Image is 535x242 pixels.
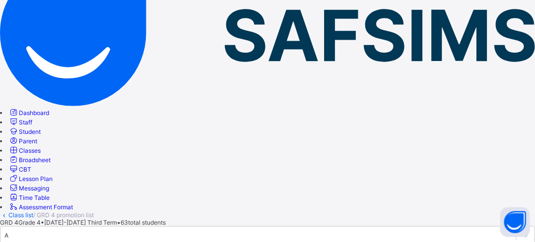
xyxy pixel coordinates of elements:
[19,119,32,126] span: Staff
[500,207,530,237] button: Open asap
[19,203,73,211] span: Assessment Format
[8,137,37,145] a: Parent
[8,184,49,192] a: Messaging
[8,147,41,154] a: Classes
[19,109,49,117] span: Dashboard
[8,211,33,219] a: Class list
[8,156,51,164] a: Broadsheet
[19,147,41,154] span: Classes
[19,184,49,192] span: Messaging
[4,232,8,239] div: A
[19,128,41,135] span: Student
[8,194,50,201] a: Time Table
[8,175,53,182] a: Lesson Plan
[33,211,94,219] span: / GRD 4 promotion list
[19,166,31,173] span: CBT
[19,175,53,182] span: Lesson Plan
[8,166,31,173] a: CBT
[8,119,32,126] a: Staff
[19,137,37,145] span: Parent
[8,203,73,211] a: Assessment Format
[8,109,49,117] a: Dashboard
[19,194,50,201] span: Time Table
[18,219,166,226] span: Grade 4 • [DATE]-[DATE] Third Term • 63 total students
[8,128,41,135] a: Student
[19,156,51,164] span: Broadsheet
